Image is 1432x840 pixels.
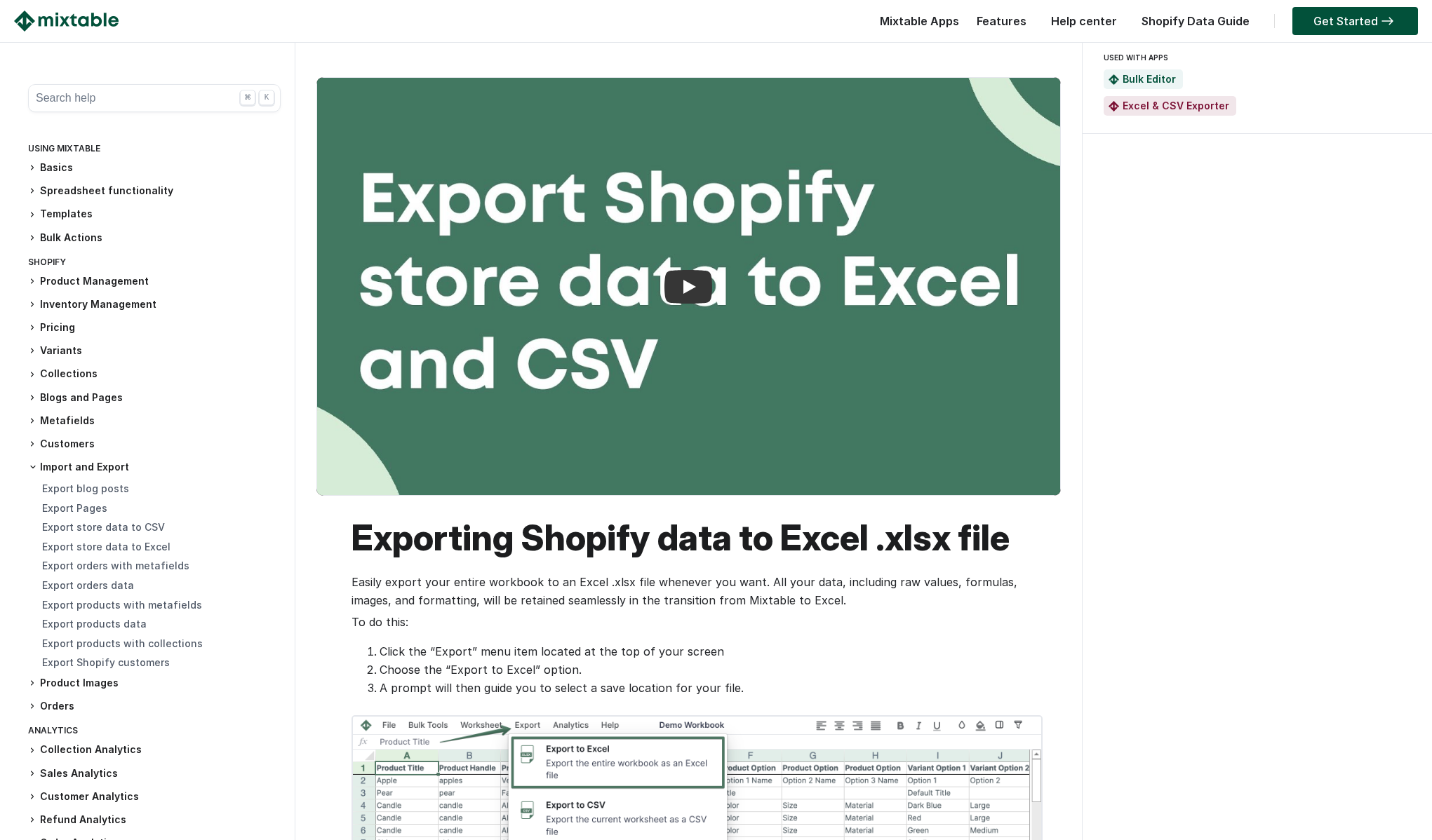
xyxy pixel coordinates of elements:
[352,613,1040,631] p: To do this:
[1104,49,1405,66] div: USED WITH APPS
[28,207,281,222] h3: Templates
[28,460,281,474] h3: Import and Export
[380,661,1040,679] li: Choose the “Export to Excel” option.
[380,679,1040,697] li: A prompt will then guide you to select a save location for your file.
[1292,7,1418,35] a: Get Started
[28,367,281,381] h3: Collections
[28,161,281,175] h3: Basics
[28,676,281,691] h3: Product Images
[28,320,281,335] h3: Pricing
[42,579,134,591] a: Export orders data
[240,90,255,105] div: ⌘
[970,14,1033,28] a: Features
[28,140,281,161] div: Using Mixtable
[42,637,203,649] a: Export products with collections
[42,502,107,514] a: Export Pages
[14,11,119,32] img: Mixtable logo
[28,184,281,198] h3: Spreadsheet functionality
[42,618,147,630] a: Export products data
[1123,100,1229,111] a: Excel & CSV Exporter
[28,231,281,245] h3: Bulk Actions
[42,560,189,571] a: Export orders with metafields
[28,699,281,714] h3: Orders
[1135,14,1257,28] a: Shopify Data Guide
[42,599,202,611] a: Export products with metafields
[352,573,1040,609] p: Easily export your entire workbook to an Excel .xlsx file whenever you want. All your data, inclu...
[1378,17,1397,25] img: arrow-right.svg
[28,414,281,428] h3: Metafields
[42,521,165,533] a: Export store data to CSV
[28,813,281,827] h3: Refund Analytics
[28,437,281,452] h3: Customers
[1123,73,1176,85] a: Bulk Editor
[1044,14,1124,28] a: Help center
[28,344,281,358] h3: Variants
[42,541,170,553] a: Export store data to Excel
[28,391,281,405] h3: Blogs and Pages
[42,482,129,494] a: Export blog posts
[28,84,281,112] button: Search help ⌘ K
[1109,101,1119,111] img: Mixtable Excel & CSV Exporter App
[352,517,1040,559] h1: Exporting Shopify data to Excel .xlsx file
[259,90,274,105] div: K
[28,297,281,312] h3: Inventory Management
[873,11,959,39] div: Mixtable Apps
[28,766,281,781] h3: Sales Analytics
[28,722,281,743] div: Analytics
[42,656,170,668] a: Export Shopify customers
[28,743,281,757] h3: Collection Analytics
[1109,74,1119,85] img: Mixtable Spreadsheet Bulk Editor App
[28,790,281,804] h3: Customer Analytics
[380,642,1040,661] li: Click the “Export” menu item located at the top of your screen
[28,254,281,274] div: Shopify
[28,274,281,289] h3: Product Management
